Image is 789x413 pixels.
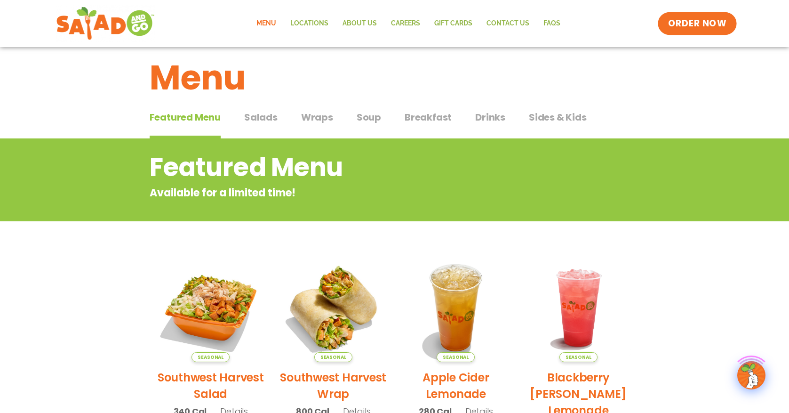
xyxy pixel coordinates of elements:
a: Locations [283,13,335,34]
span: Featured Menu [150,110,221,124]
a: GIFT CARDS [427,13,479,34]
span: Seasonal [437,352,475,362]
a: ORDER NOW [658,12,737,35]
h2: Featured Menu [150,148,564,186]
a: Careers [384,13,427,34]
div: Tabbed content [150,107,640,139]
h2: Southwest Harvest Salad [157,369,265,402]
span: Drinks [475,110,505,124]
a: Menu [249,13,283,34]
a: FAQs [536,13,567,34]
span: ORDER NOW [668,17,726,30]
span: Seasonal [559,352,598,362]
span: Soup [357,110,381,124]
a: About Us [335,13,384,34]
img: Product photo for Blackberry Bramble Lemonade [524,253,633,362]
h2: Apple Cider Lemonade [402,369,510,402]
img: Product photo for Southwest Harvest Salad [157,253,265,362]
nav: Menu [249,13,567,34]
span: Seasonal [191,352,230,362]
p: Available for a limited time! [150,185,564,201]
span: Seasonal [314,352,352,362]
span: Breakfast [405,110,452,124]
img: new-SAG-logo-768×292 [56,5,155,42]
img: Product photo for Apple Cider Lemonade [402,253,510,362]
h1: Menu [150,52,640,103]
span: Salads [244,110,278,124]
span: Wraps [301,110,333,124]
a: Contact Us [479,13,536,34]
span: Sides & Kids [529,110,587,124]
h2: Southwest Harvest Wrap [279,369,388,402]
img: Product photo for Southwest Harvest Wrap [279,253,388,362]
